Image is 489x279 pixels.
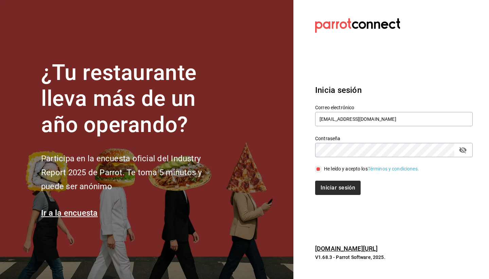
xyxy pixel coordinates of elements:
div: He leído y acepto los [324,165,419,173]
h2: Participa en la encuesta oficial del Industry Report 2025 de Parrot. Te toma 5 minutos y puede se... [41,152,224,193]
button: passwordField [457,144,469,156]
p: V1.68.3 - Parrot Software, 2025. [315,254,473,261]
h3: Inicia sesión [315,84,473,96]
h1: ¿Tu restaurante lleva más de un año operando? [41,60,224,138]
label: Contraseña [315,136,473,141]
label: Correo electrónico [315,105,473,110]
a: [DOMAIN_NAME][URL] [315,245,378,252]
button: Iniciar sesión [315,181,361,195]
a: Ir a la encuesta [41,208,98,218]
a: Términos y condiciones. [368,166,419,171]
input: Ingresa tu correo electrónico [315,112,473,126]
